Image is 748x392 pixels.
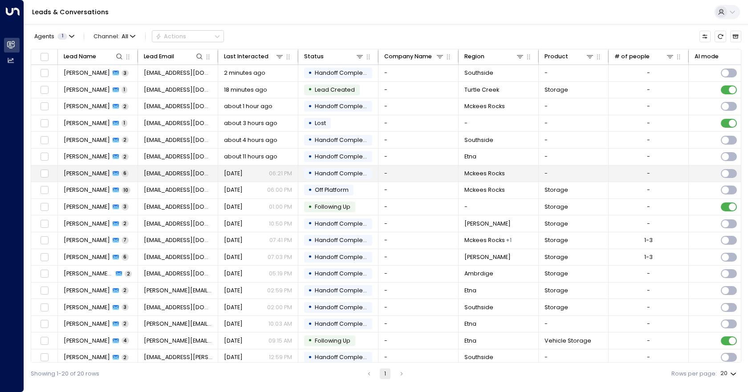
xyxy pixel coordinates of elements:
span: reachmarieelizabeth@outlook.com [144,186,212,194]
span: Marilee Smith [64,236,110,244]
p: 06:00 PM [267,186,292,194]
div: Product [545,52,595,61]
span: Toggle select row [39,68,49,78]
button: Customize [699,31,711,42]
span: jujo013184@gmail.com [144,220,212,228]
td: - [378,349,459,366]
div: • [308,334,312,348]
div: - [647,136,650,144]
span: Amanda Vincent [64,203,110,211]
td: - [378,82,459,98]
span: Adam Suski [64,153,110,161]
span: guoningx@andrew.cmu.edu [144,353,212,361]
div: - [647,337,650,345]
span: about 11 hours ago [224,153,277,161]
div: • [308,267,312,281]
div: - [647,270,650,278]
span: Southside [464,136,493,144]
span: Aug 25, 2025 [224,303,243,311]
div: • [308,66,312,80]
span: Following Up [315,337,350,344]
div: Company Name [384,52,445,61]
span: Aug 22, 2025 [224,253,243,261]
td: - [378,232,459,249]
div: - [647,320,650,328]
span: Following Up [315,203,350,210]
span: 4 [122,337,129,344]
div: Status [304,52,365,61]
span: Toggle select row [39,336,49,346]
div: AI mode [695,52,719,61]
span: Vehicle Storage [545,337,591,345]
span: Storage [545,303,568,311]
span: Southside [464,69,493,77]
span: Erica Gelven [64,119,110,127]
p: 02:59 PM [267,287,292,295]
span: Etna [464,337,476,345]
p: 01:00 PM [269,203,292,211]
span: Aug 24, 2025 [224,353,243,361]
span: lucydean2014@gmail.om [144,86,212,94]
span: adamsuski72@gmail.com [144,153,212,161]
span: Lisa Pine [64,136,110,144]
span: 2 minutes ago [224,69,265,77]
td: - [378,316,459,332]
span: Toggle select all [39,52,49,62]
span: 2 [122,220,129,227]
p: 06:21 PM [269,170,292,178]
p: 05:19 PM [269,270,292,278]
span: Toggle select row [39,235,49,246]
span: Toggle select row [39,252,49,263]
div: • [308,133,312,147]
div: 1-3 [644,253,653,261]
span: Agents [34,34,54,40]
td: - [539,98,609,115]
button: Agents1 [31,31,77,42]
div: # of people [614,52,650,61]
div: Actions [155,33,186,40]
div: - [647,303,650,311]
span: about 4 hours ago [224,136,277,144]
div: Button group with a nested menu [152,30,224,42]
div: Lead Name [64,52,124,61]
div: Product [545,52,568,61]
span: Yesterday [224,186,243,194]
span: 3 [122,203,129,210]
div: • [308,250,312,264]
span: 1 [122,86,127,93]
span: Turtle Creek [464,86,499,94]
p: 07:41 PM [269,236,292,244]
span: Handoff Completed [315,220,373,227]
span: 2 [122,137,129,143]
span: Toggle select row [39,185,49,195]
span: Toggle select row [39,202,49,212]
span: 3 [122,304,129,311]
span: Lost [315,119,326,127]
p: 10:03 AM [268,320,292,328]
div: - [647,102,650,110]
span: Aug 25, 2025 [224,337,243,345]
span: 6 [122,254,129,260]
span: Toggle select row [39,319,49,329]
button: Archived Leads [730,31,741,42]
label: Rows per page: [671,370,717,378]
span: Sirun Wang [64,353,110,361]
span: Destiny Downer [64,102,110,110]
span: Handoff Completed [315,253,373,261]
div: • [308,300,312,314]
span: dave.ondek@gmail.com [144,337,212,345]
span: Erik Pitluga [64,320,110,328]
div: Lead Name [64,52,96,61]
span: Storage [545,86,568,94]
div: Company Name [384,52,432,61]
span: 2 [122,103,129,110]
div: Showing 1-20 of 20 rows [31,370,99,378]
span: Aug 25, 2025 [224,236,243,244]
div: - [647,86,650,94]
span: Storage [545,253,568,261]
div: Lead Email [144,52,204,61]
span: Mckees Rocks [464,236,505,244]
div: # of people [614,52,675,61]
span: 1 [57,33,67,40]
div: Lead Email [144,52,174,61]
